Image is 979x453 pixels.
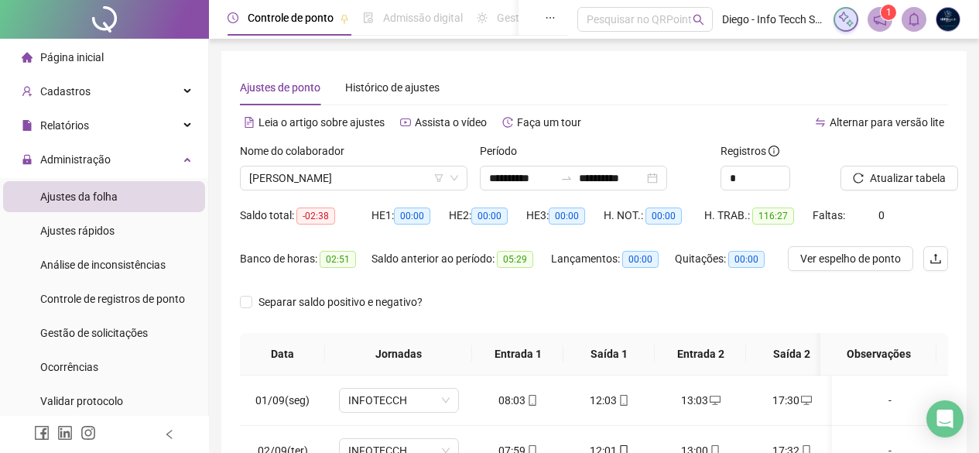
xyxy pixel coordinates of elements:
[788,246,913,271] button: Ver espelho de ponto
[484,392,551,409] div: 08:03
[240,81,320,94] span: Ajustes de ponto
[497,251,533,268] span: 05:29
[617,395,629,406] span: mobile
[502,117,513,128] span: history
[80,425,96,441] span: instagram
[545,12,556,23] span: ellipsis
[296,208,335,225] span: -02:38
[708,395,721,406] span: desktop
[22,154,33,165] span: lock
[907,12,921,26] span: bell
[576,392,642,409] div: 12:03
[844,392,936,409] div: -
[22,52,33,63] span: home
[645,208,682,225] span: 00:00
[675,250,783,268] div: Quitações:
[22,86,33,97] span: user-add
[248,12,334,24] span: Controle de ponto
[255,394,310,407] span: 01/09(seg)
[886,7,892,18] span: 1
[22,120,33,131] span: file
[525,395,538,406] span: mobile
[40,293,185,305] span: Controle de registros de ponto
[40,225,115,237] span: Ajustes rápidos
[815,117,826,128] span: swap
[799,395,812,406] span: desktop
[363,12,374,23] span: file-done
[450,173,459,183] span: down
[472,333,563,376] th: Entrada 1
[840,166,958,190] button: Atualizar tabela
[853,173,864,184] span: reload
[371,207,449,225] div: HE 1:
[40,327,148,339] span: Gestão de solicitações
[400,117,411,128] span: youtube
[881,5,896,20] sup: 1
[40,153,111,166] span: Administração
[340,14,349,23] span: pushpin
[746,333,837,376] th: Saída 2
[252,293,429,311] span: Separar saldo positivo e negativo?
[526,207,604,225] div: HE 3:
[240,333,325,376] th: Data
[394,208,430,225] span: 00:00
[929,252,942,265] span: upload
[551,250,675,268] div: Lançamentos:
[655,333,746,376] th: Entrada 2
[560,172,573,184] span: to
[560,172,573,184] span: swap-right
[164,429,175,440] span: left
[667,392,734,409] div: 13:03
[722,11,824,28] span: Diego - Info Tecch Soluções Corporativa em T.I
[837,11,854,28] img: sparkle-icon.fc2bf0ac1784a2077858766a79e2daf3.svg
[434,173,443,183] span: filter
[878,209,885,221] span: 0
[936,8,960,31] img: 5142
[325,333,472,376] th: Jornadas
[873,12,887,26] span: notification
[449,207,526,225] div: HE 2:
[34,425,50,441] span: facebook
[40,51,104,63] span: Página inicial
[40,259,166,271] span: Análise de inconsistências
[728,251,765,268] span: 00:00
[40,361,98,373] span: Ocorrências
[240,250,371,268] div: Banco de horas:
[480,142,527,160] label: Período
[870,170,946,187] span: Atualizar tabela
[517,116,581,129] span: Faça um tour
[721,142,779,160] span: Registros
[320,251,356,268] span: 02:51
[40,190,118,203] span: Ajustes da folha
[604,207,704,225] div: H. NOT.:
[371,250,551,268] div: Saldo anterior ao período:
[549,208,585,225] span: 00:00
[833,345,924,362] span: Observações
[758,392,825,409] div: 17:30
[622,251,659,268] span: 00:00
[40,395,123,407] span: Validar protocolo
[40,85,91,98] span: Cadastros
[563,333,655,376] th: Saída 1
[752,208,794,225] span: 116:27
[345,81,440,94] span: Histórico de ajustes
[249,166,458,190] span: THIAGO HENRIQUE DE SOUZA LUCIO
[57,425,73,441] span: linkedin
[830,116,944,129] span: Alternar para versão lite
[693,14,704,26] span: search
[240,207,371,225] div: Saldo total:
[40,119,89,132] span: Relatórios
[497,12,575,24] span: Gestão de férias
[258,116,385,129] span: Leia o artigo sobre ajustes
[768,146,779,156] span: info-circle
[820,333,936,376] th: Observações
[471,208,508,225] span: 00:00
[800,250,901,267] span: Ver espelho de ponto
[228,12,238,23] span: clock-circle
[348,389,450,412] span: INFOTECCH
[926,400,964,438] div: Open Intercom Messenger
[477,12,488,23] span: sun
[244,117,255,128] span: file-text
[813,209,847,221] span: Faltas:
[383,12,463,24] span: Admissão digital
